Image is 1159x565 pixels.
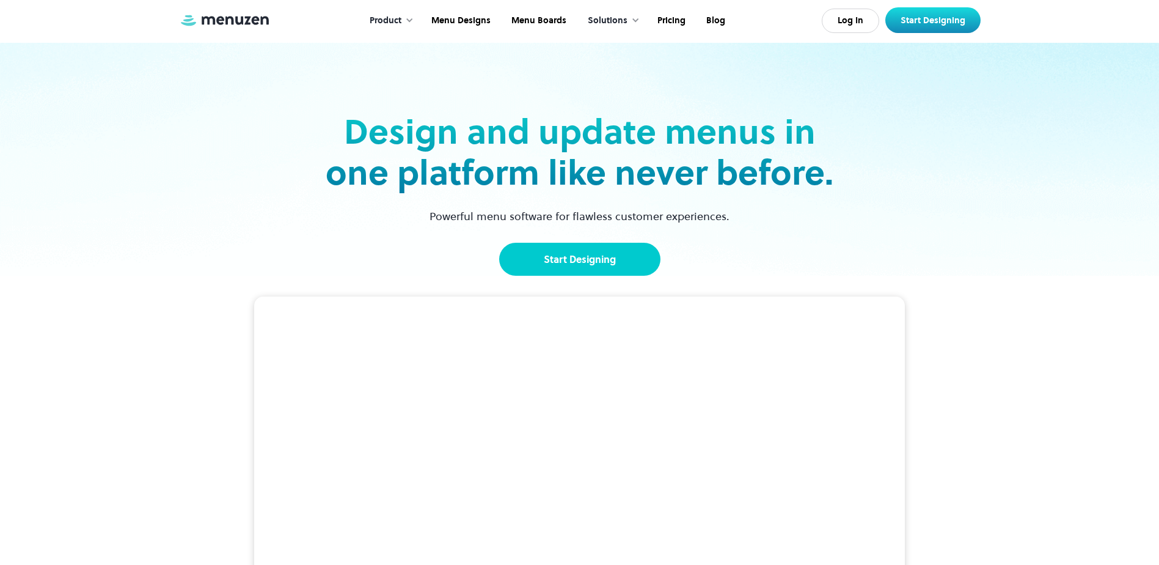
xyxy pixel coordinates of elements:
a: Start Designing [499,243,660,276]
a: Blog [695,2,734,40]
div: Solutions [588,14,627,28]
h2: Design and update menus in one platform like never before. [322,111,838,193]
a: Menu Designs [420,2,500,40]
a: Menu Boards [500,2,576,40]
div: Product [370,14,401,28]
a: Log In [822,9,879,33]
a: Start Designing [885,7,981,33]
p: Powerful menu software for flawless customer experiences. [414,208,745,224]
div: Product [357,2,420,40]
a: Pricing [646,2,695,40]
div: Solutions [576,2,646,40]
